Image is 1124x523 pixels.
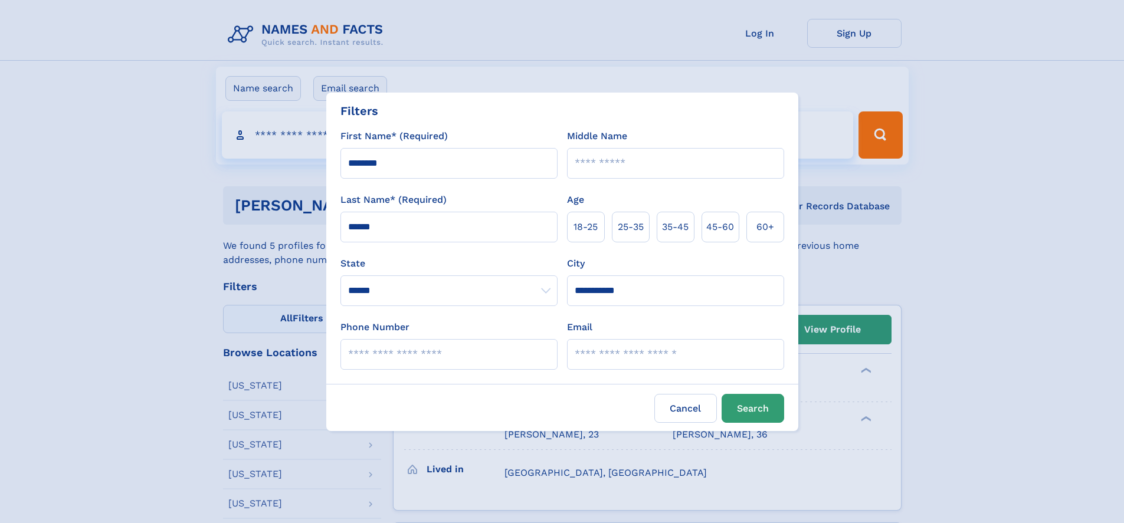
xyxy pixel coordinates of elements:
span: 35‑45 [662,220,689,234]
label: Email [567,320,592,334]
label: Cancel [654,394,717,423]
label: Middle Name [567,129,627,143]
span: 18‑25 [574,220,598,234]
label: Age [567,193,584,207]
span: 60+ [756,220,774,234]
label: Last Name* (Required) [340,193,447,207]
label: State [340,256,558,271]
label: First Name* (Required) [340,129,448,143]
button: Search [722,394,784,423]
span: 45‑60 [706,220,734,234]
label: City [567,256,585,271]
span: 25‑35 [618,220,644,234]
div: Filters [340,102,378,120]
label: Phone Number [340,320,409,334]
